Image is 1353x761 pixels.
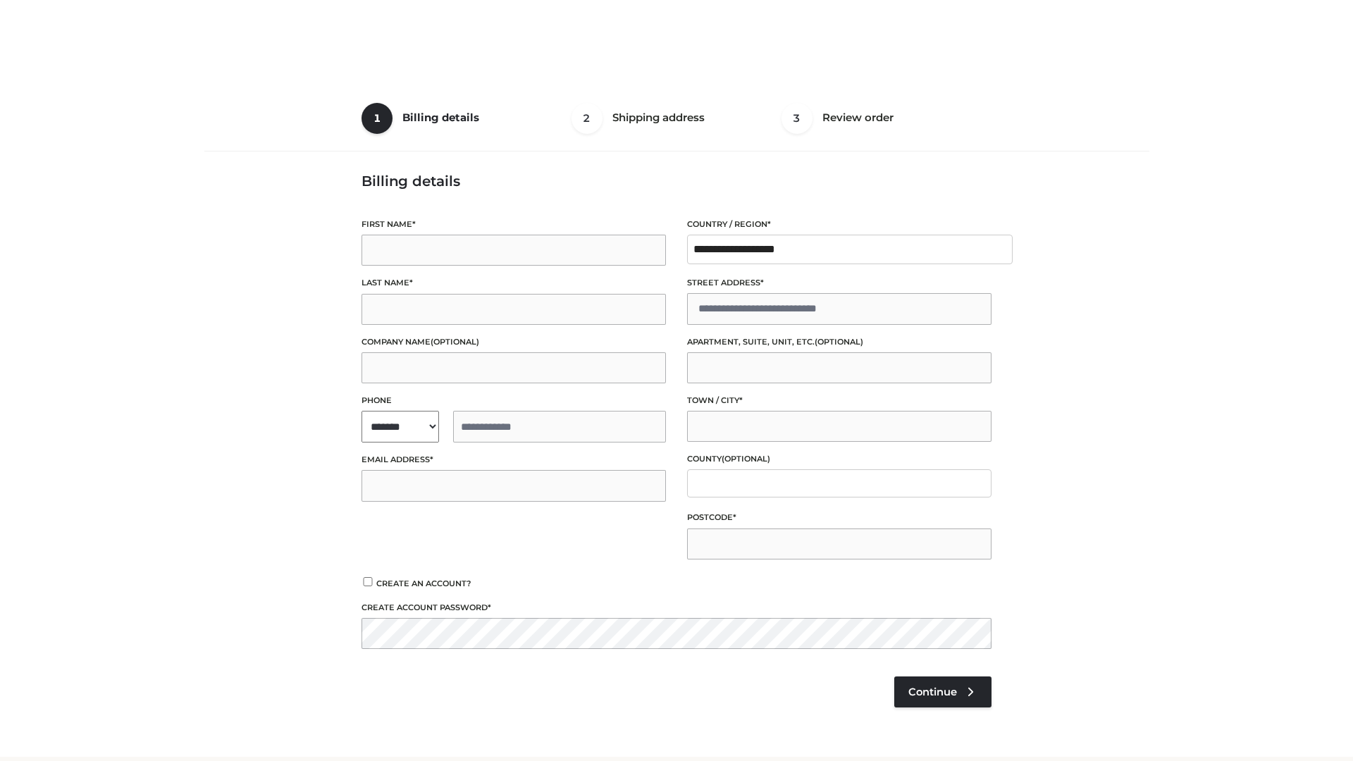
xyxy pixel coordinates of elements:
label: Apartment, suite, unit, etc. [687,335,991,349]
span: Continue [908,686,957,698]
label: Email address [362,453,666,466]
span: 1 [362,103,393,134]
span: (optional) [431,337,479,347]
span: 2 [572,103,603,134]
label: Create account password [362,601,991,614]
label: County [687,452,991,466]
span: Review order [822,111,894,124]
span: Billing details [402,111,479,124]
label: Last name [362,276,666,290]
label: Company name [362,335,666,349]
span: 3 [781,103,813,134]
span: Shipping address [612,111,705,124]
span: Create an account? [376,579,471,588]
label: Street address [687,276,991,290]
label: Town / City [687,394,991,407]
input: Create an account? [362,577,374,586]
label: First name [362,218,666,231]
span: (optional) [722,454,770,464]
label: Country / Region [687,218,991,231]
label: Postcode [687,511,991,524]
a: Continue [894,676,991,707]
label: Phone [362,394,666,407]
span: (optional) [815,337,863,347]
h3: Billing details [362,173,991,190]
